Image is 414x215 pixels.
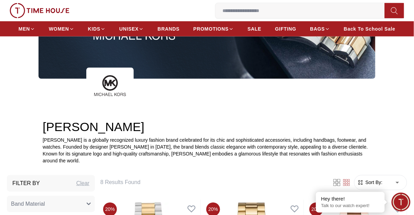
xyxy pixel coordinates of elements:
[321,203,380,209] p: Talk to our watch expert!
[357,179,383,186] button: Sort By:
[248,23,261,35] a: SALE
[310,23,330,35] a: BAGS
[88,23,106,35] a: KIDS
[49,25,69,32] span: WOMEN
[275,25,296,32] span: GIFTING
[157,25,179,32] span: BRANDS
[119,25,139,32] span: UNISEX
[43,137,371,164] p: [PERSON_NAME] is a globally recognized luxury fashion brand celebrated for its chic and sophistic...
[344,23,395,35] a: Back To School Sale
[310,25,325,32] span: BAGS
[10,3,69,18] img: ...
[100,179,324,187] h6: 8 Results Found
[193,25,229,32] span: PROMOTIONS
[76,179,89,187] div: Clear
[248,25,261,32] span: SALE
[275,23,296,35] a: GIFTING
[19,25,30,32] span: MEN
[49,23,74,35] a: WOMEN
[19,23,35,35] a: MEN
[321,195,380,202] div: Hey there!
[157,23,179,35] a: BRANDS
[344,25,395,32] span: Back To School Sale
[12,179,40,187] h3: Filter By
[119,23,144,35] a: UNISEX
[193,23,234,35] a: PROMOTIONS
[86,67,134,104] img: ...
[43,120,371,134] h2: [PERSON_NAME]
[7,196,95,212] button: Band Material
[11,200,45,208] span: Band Material
[88,25,100,32] span: KIDS
[364,179,383,186] span: Sort By:
[392,193,411,212] div: Chat Widget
